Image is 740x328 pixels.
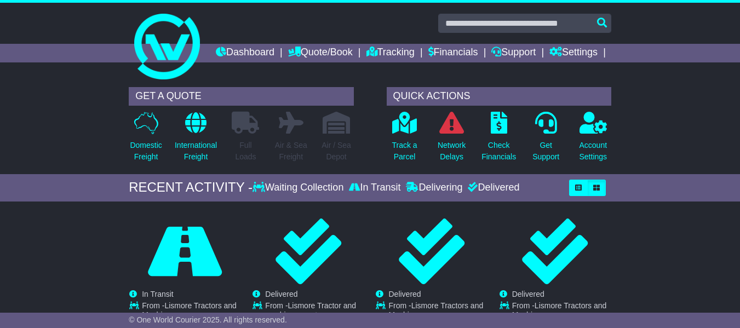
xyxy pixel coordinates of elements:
span: © One World Courier 2025. All rights reserved. [129,315,287,324]
span: Lismore Tractors and Machinery [142,301,237,319]
a: Track aParcel [391,111,417,169]
p: Domestic Freight [130,140,162,163]
a: NetworkDelays [437,111,466,169]
div: Waiting Collection [253,182,346,194]
p: International Freight [175,140,217,163]
div: In Transit [346,182,403,194]
p: Check Financials [481,140,516,163]
p: Track a Parcel [392,140,417,163]
p: Air / Sea Depot [322,140,351,163]
td: From - [265,301,364,323]
a: InternationalFreight [174,111,217,169]
a: CheckFinancials [481,111,517,169]
td: From - [142,301,240,323]
div: GET A QUOTE [129,87,353,106]
a: Settings [549,44,598,62]
a: Quote/Book [288,44,353,62]
p: Account Settings [579,140,607,163]
td: From - [388,301,487,323]
a: Support [491,44,536,62]
div: QUICK ACTIONS [387,87,611,106]
a: DomesticFreight [129,111,162,169]
p: Air & Sea Freight [275,140,307,163]
a: Financials [428,44,478,62]
p: Get Support [532,140,559,163]
a: Tracking [366,44,415,62]
span: Delivered [512,290,544,298]
span: Delivered [388,290,421,298]
span: Lismore Tractors and Machinery [512,301,607,319]
a: Dashboard [216,44,274,62]
span: Delivered [265,290,297,298]
div: Delivered [465,182,519,194]
p: Full Loads [232,140,259,163]
span: In Transit [142,290,174,298]
div: RECENT ACTIVITY - [129,180,253,195]
div: Delivering [403,182,465,194]
span: Lismore Tractor and machinery centre [265,301,356,319]
span: Lismore Tractors and Machinery [388,301,483,319]
td: From - [512,301,611,323]
p: Network Delays [438,140,466,163]
a: AccountSettings [578,111,607,169]
a: GetSupport [532,111,560,169]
